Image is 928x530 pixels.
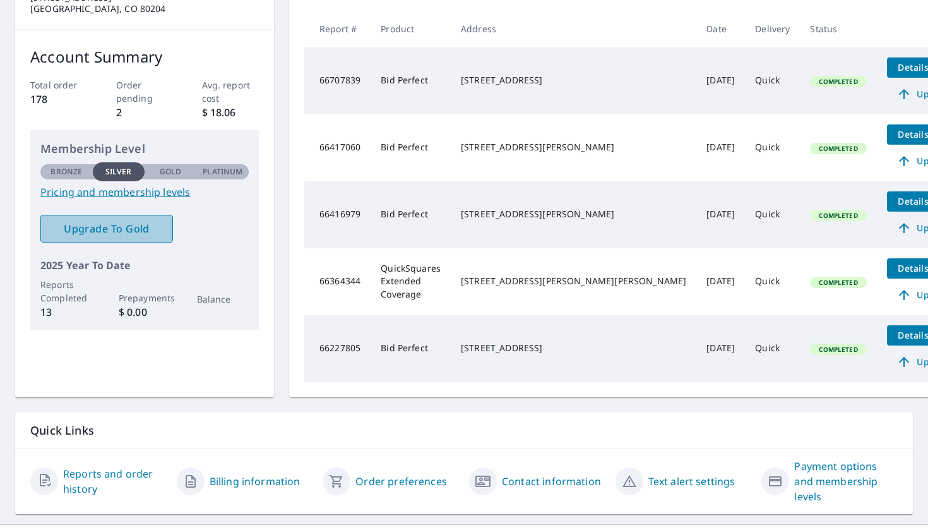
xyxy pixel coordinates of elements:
th: Status [800,10,876,47]
td: Bid Perfect [371,181,451,248]
p: Quick Links [30,423,898,438]
td: Quick [745,248,800,315]
td: [DATE] [696,315,745,382]
div: [STREET_ADDRESS] [461,74,686,87]
a: Upgrade To Gold [40,215,173,243]
td: Bid Perfect [371,315,451,382]
td: 66417060 [304,114,371,181]
td: Bid Perfect [371,114,451,181]
td: [DATE] [696,248,745,315]
p: [GEOGRAPHIC_DATA], CO 80204 [30,3,218,15]
p: 13 [40,304,93,320]
p: Membership Level [40,140,249,157]
div: [STREET_ADDRESS][PERSON_NAME] [461,208,686,220]
td: 66707839 [304,47,371,114]
a: Billing information [210,474,300,489]
th: Delivery [745,10,800,47]
a: Payment options and membership levels [794,459,898,504]
td: QuickSquares Extended Coverage [371,248,451,315]
p: Account Summary [30,45,259,68]
p: Platinum [203,166,242,178]
th: Date [696,10,745,47]
a: Pricing and membership levels [40,184,249,200]
p: $ 18.06 [202,105,259,120]
td: Bid Perfect [371,47,451,114]
td: Quick [745,181,800,248]
td: [DATE] [696,114,745,181]
div: [STREET_ADDRESS][PERSON_NAME] [461,141,686,154]
td: 66364344 [304,248,371,315]
p: Avg. report cost [202,78,259,105]
td: Quick [745,315,800,382]
p: Bronze [51,166,82,178]
p: 178 [30,92,88,107]
p: Total order [30,78,88,92]
span: Completed [811,144,865,153]
p: Balance [197,292,249,306]
th: Report # [304,10,371,47]
p: 2 [116,105,174,120]
p: Gold [160,166,181,178]
p: Silver [105,166,132,178]
a: Contact information [502,474,601,489]
p: Reports Completed [40,278,93,304]
a: Text alert settings [648,474,735,489]
span: Upgrade To Gold [51,222,163,236]
p: $ 0.00 [119,304,171,320]
td: [DATE] [696,181,745,248]
p: 2025 Year To Date [40,258,249,273]
span: Completed [811,77,865,86]
th: Address [451,10,696,47]
th: Product [371,10,451,47]
div: [STREET_ADDRESS] [461,342,686,354]
td: Quick [745,114,800,181]
a: Order preferences [355,474,447,489]
td: Quick [745,47,800,114]
td: 66416979 [304,181,371,248]
span: Completed [811,345,865,354]
span: Completed [811,278,865,287]
p: Prepayments [119,291,171,304]
td: 66227805 [304,315,371,382]
td: [DATE] [696,47,745,114]
a: Reports and order history [63,466,167,497]
span: Completed [811,211,865,220]
p: Order pending [116,78,174,105]
div: [STREET_ADDRESS][PERSON_NAME][PERSON_NAME] [461,275,686,287]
